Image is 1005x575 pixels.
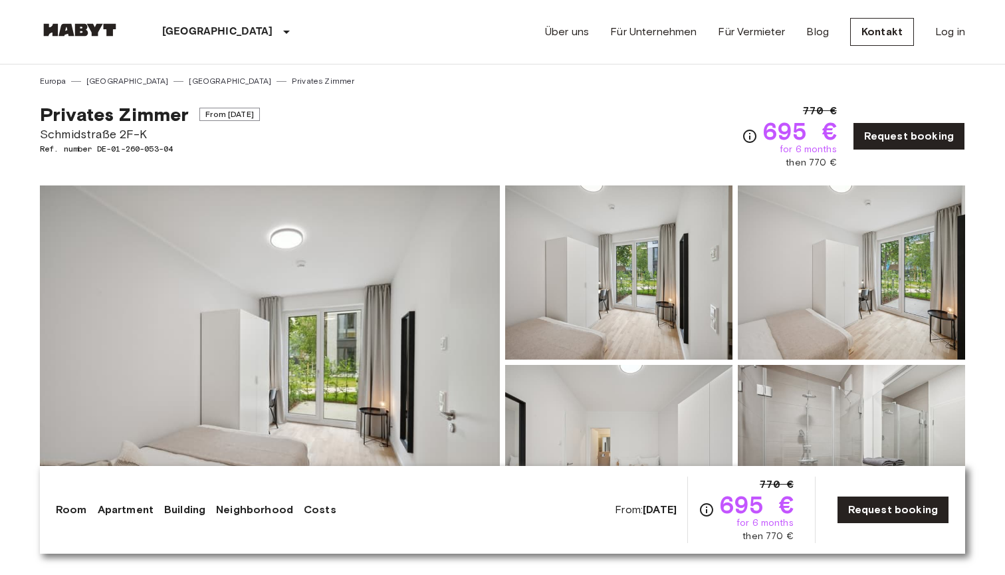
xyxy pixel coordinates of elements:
[304,502,336,518] a: Costs
[505,185,732,360] img: Picture of unit DE-01-260-053-04
[40,185,500,539] img: Marketing picture of unit DE-01-260-053-04
[837,496,949,524] a: Request booking
[763,119,837,143] span: 695 €
[720,493,794,517] span: 695 €
[760,477,794,493] span: 770 €
[806,24,829,40] a: Blog
[780,143,837,156] span: for 6 months
[216,502,293,518] a: Neighborhood
[545,24,589,40] a: Über uns
[40,126,260,143] span: Schmidstraße 2F-K
[935,24,965,40] a: Log in
[40,103,189,126] span: Privates Zimmer
[40,23,120,37] img: Habyt
[615,503,677,517] span: From:
[699,502,715,518] svg: Check cost overview for full price breakdown. Please note that discounts apply to new joiners onl...
[786,156,837,170] span: then 770 €
[853,122,965,150] a: Request booking
[40,75,66,87] a: Europa
[98,502,154,518] a: Apartment
[292,75,354,87] a: Privates Zimmer
[736,517,794,530] span: for 6 months
[738,185,965,360] img: Picture of unit DE-01-260-053-04
[610,24,697,40] a: Für Unternehmen
[738,365,965,539] img: Picture of unit DE-01-260-053-04
[86,75,169,87] a: [GEOGRAPHIC_DATA]
[850,18,914,46] a: Kontakt
[718,24,785,40] a: Für Vermieter
[164,502,205,518] a: Building
[803,103,837,119] span: 770 €
[162,24,273,40] p: [GEOGRAPHIC_DATA]
[199,108,260,121] span: From [DATE]
[742,530,794,543] span: then 770 €
[56,502,87,518] a: Room
[643,503,677,516] b: [DATE]
[742,128,758,144] svg: Check cost overview for full price breakdown. Please note that discounts apply to new joiners onl...
[505,365,732,539] img: Picture of unit DE-01-260-053-04
[189,75,271,87] a: [GEOGRAPHIC_DATA]
[40,143,260,155] span: Ref. number DE-01-260-053-04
